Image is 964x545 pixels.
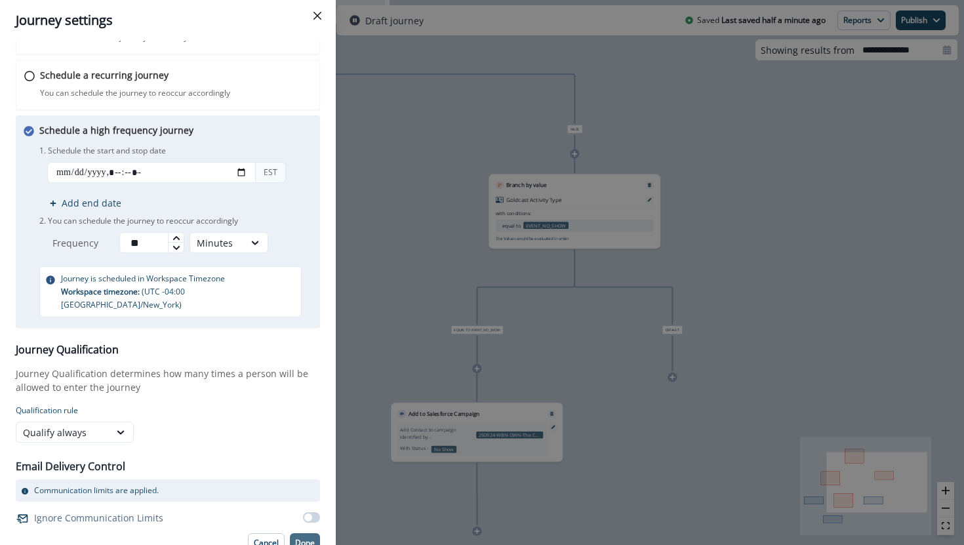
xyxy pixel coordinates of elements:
[16,458,125,474] p: Email Delivery Control
[34,511,163,525] p: Ignore Communication Limits
[62,196,121,210] p: Add end date
[34,485,159,496] p: Communication limits are applied.
[61,286,142,297] span: Workspace timezone:
[197,236,237,250] div: Minutes
[255,162,286,183] div: EST
[307,5,328,26] button: Close
[23,426,103,439] div: Qualify always
[39,215,312,227] p: 2. You can schedule the journey to reoccur accordingly
[52,236,114,250] p: Frequency
[61,272,296,312] p: Journey is scheduled in Workspace Timezone ( UTC -04:00 [GEOGRAPHIC_DATA]/New_York )
[40,68,169,82] p: Schedule a recurring journey
[16,344,320,356] h3: Journey Qualification
[40,87,230,99] p: You can schedule the journey to reoccur accordingly
[39,145,312,157] p: 1. Schedule the start and stop date
[16,367,320,394] p: Journey Qualification determines how many times a person will be allowed to enter the journey
[16,405,320,416] p: Qualification rule
[39,123,193,137] p: Schedule a high frequency journey
[16,10,320,30] div: Journey settings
